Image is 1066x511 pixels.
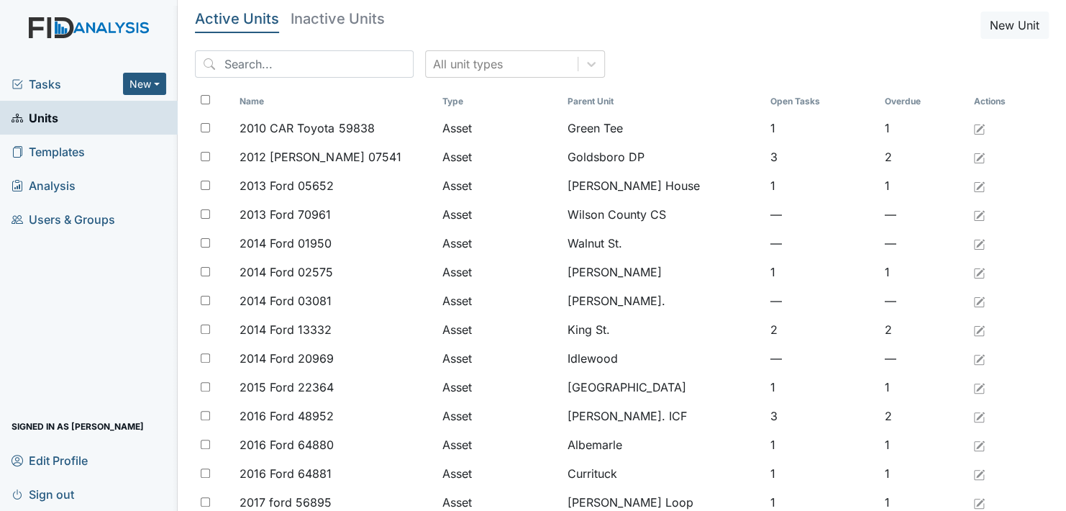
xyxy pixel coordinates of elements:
[240,148,401,166] span: 2012 [PERSON_NAME] 07541
[240,292,332,309] span: 2014 Ford 03081
[437,114,562,143] td: Asset
[240,436,334,453] span: 2016 Ford 64880
[879,344,968,373] td: —
[973,436,985,453] a: Edit
[562,258,764,286] td: [PERSON_NAME]
[240,465,332,482] span: 2016 Ford 64881
[437,459,562,488] td: Asset
[240,379,334,396] span: 2015 Ford 22364
[764,402,878,430] td: 3
[12,174,76,196] span: Analysis
[437,258,562,286] td: Asset
[764,286,878,315] td: —
[562,143,764,171] td: Goldsboro DP
[879,171,968,200] td: 1
[879,229,968,258] td: —
[879,373,968,402] td: 1
[240,494,332,511] span: 2017 ford 56895
[879,200,968,229] td: —
[437,200,562,229] td: Asset
[879,315,968,344] td: 2
[879,430,968,459] td: 1
[764,114,878,143] td: 1
[437,430,562,459] td: Asset
[291,12,385,26] h5: Inactive Units
[562,114,764,143] td: Green Tee
[973,407,985,425] a: Edit
[12,140,85,163] span: Templates
[12,107,58,129] span: Units
[201,95,210,104] input: Toggle All Rows Selected
[764,200,878,229] td: —
[240,177,334,194] span: 2013 Ford 05652
[12,208,115,230] span: Users & Groups
[973,206,985,223] a: Edit
[437,344,562,373] td: Asset
[437,373,562,402] td: Asset
[879,258,968,286] td: 1
[437,286,562,315] td: Asset
[437,143,562,171] td: Asset
[973,321,985,338] a: Edit
[195,12,279,26] h5: Active Units
[12,415,144,438] span: Signed in as [PERSON_NAME]
[12,76,123,93] a: Tasks
[437,89,562,114] th: Toggle SortBy
[240,263,333,281] span: 2014 Ford 02575
[764,459,878,488] td: 1
[562,171,764,200] td: [PERSON_NAME] House
[980,12,1049,39] button: New Unit
[562,430,764,459] td: Albemarle
[12,483,74,505] span: Sign out
[764,89,878,114] th: Toggle SortBy
[764,373,878,402] td: 1
[12,449,88,471] span: Edit Profile
[240,321,332,338] span: 2014 Ford 13332
[973,177,985,194] a: Edit
[562,89,764,114] th: Toggle SortBy
[240,407,334,425] span: 2016 Ford 48952
[437,229,562,258] td: Asset
[973,350,985,367] a: Edit
[973,235,985,252] a: Edit
[433,55,503,73] div: All unit types
[562,286,764,315] td: [PERSON_NAME].
[973,379,985,396] a: Edit
[973,465,985,482] a: Edit
[562,459,764,488] td: Currituck
[764,229,878,258] td: —
[562,229,764,258] td: Walnut St.
[973,263,985,281] a: Edit
[879,459,968,488] td: 1
[973,119,985,137] a: Edit
[240,235,332,252] span: 2014 Ford 01950
[437,171,562,200] td: Asset
[562,200,764,229] td: Wilson County CS
[764,143,878,171] td: 3
[437,315,562,344] td: Asset
[234,89,436,114] th: Toggle SortBy
[562,315,764,344] td: King St.
[764,430,878,459] td: 1
[879,143,968,171] td: 2
[562,344,764,373] td: Idlewood
[879,402,968,430] td: 2
[973,292,985,309] a: Edit
[240,119,374,137] span: 2010 CAR Toyota 59838
[240,350,334,367] span: 2014 Ford 20969
[562,402,764,430] td: [PERSON_NAME]. ICF
[764,344,878,373] td: —
[879,114,968,143] td: 1
[437,402,562,430] td: Asset
[240,206,331,223] span: 2013 Ford 70961
[879,286,968,315] td: —
[973,148,985,166] a: Edit
[123,73,166,95] button: New
[195,50,414,78] input: Search...
[967,89,1039,114] th: Actions
[764,315,878,344] td: 2
[879,89,968,114] th: Toggle SortBy
[764,258,878,286] td: 1
[562,373,764,402] td: [GEOGRAPHIC_DATA]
